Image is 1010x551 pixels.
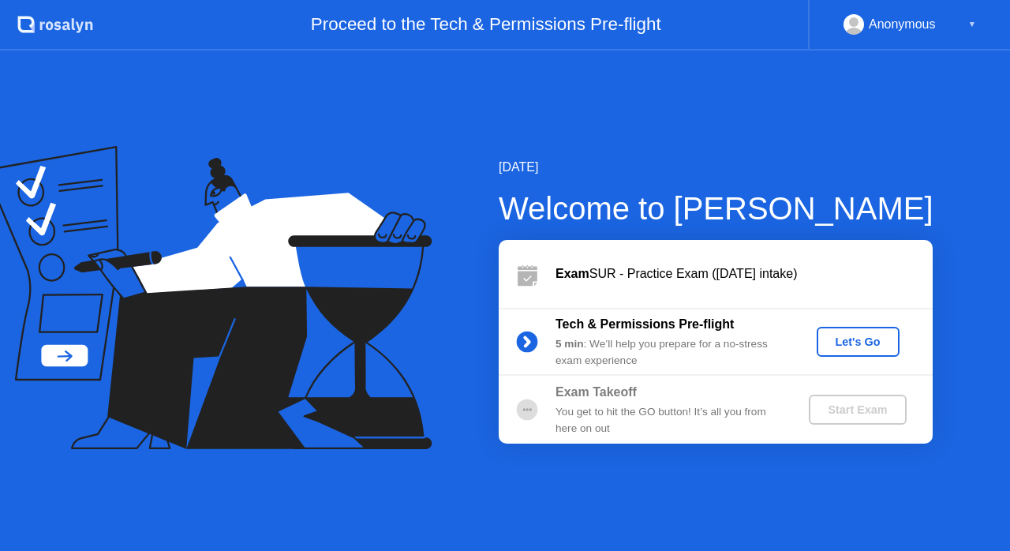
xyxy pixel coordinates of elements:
[499,185,933,232] div: Welcome to [PERSON_NAME]
[555,317,734,331] b: Tech & Permissions Pre-flight
[809,395,906,425] button: Start Exam
[815,403,900,416] div: Start Exam
[555,338,584,350] b: 5 min
[555,404,783,437] div: You get to hit the GO button! It’s all you from here on out
[555,336,783,369] div: : We’ll help you prepare for a no-stress exam experience
[823,335,893,348] div: Let's Go
[869,14,936,35] div: Anonymous
[555,264,933,283] div: SUR - Practice Exam ([DATE] intake)
[555,267,589,280] b: Exam
[817,327,900,357] button: Let's Go
[499,158,933,177] div: [DATE]
[555,385,637,399] b: Exam Takeoff
[968,14,976,35] div: ▼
